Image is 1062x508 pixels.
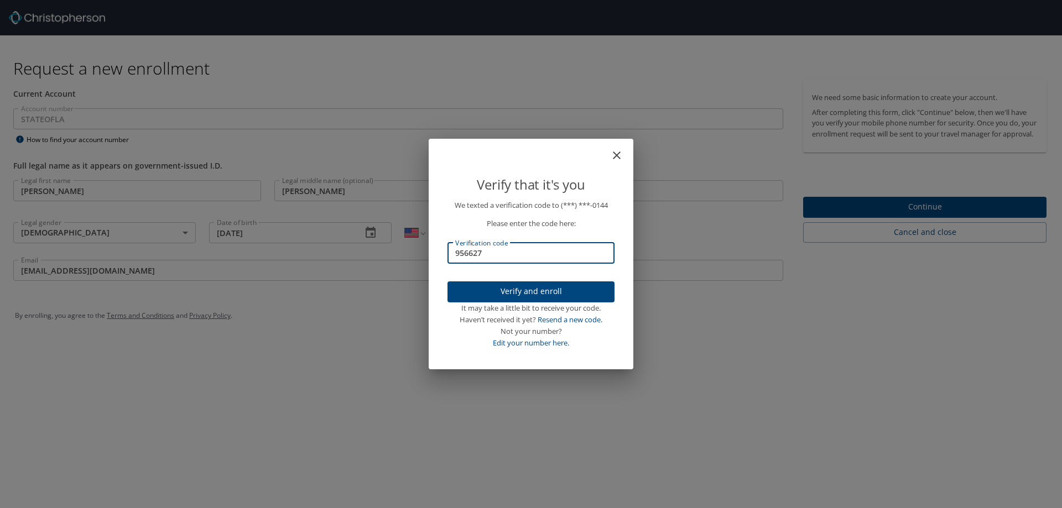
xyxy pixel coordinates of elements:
p: Please enter the code here: [447,218,615,229]
span: Verify and enroll [456,285,606,298]
div: Haven’t received it yet? [447,314,615,326]
p: Verify that it's you [447,174,615,195]
div: It may take a little bit to receive your code. [447,302,615,314]
div: Not your number? [447,326,615,337]
button: close [616,143,629,156]
p: We texted a verification code to (***) ***- 0144 [447,200,615,211]
a: Resend a new code. [538,315,602,324]
button: Verify and enroll [447,281,615,303]
a: Edit your number here. [493,338,569,348]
